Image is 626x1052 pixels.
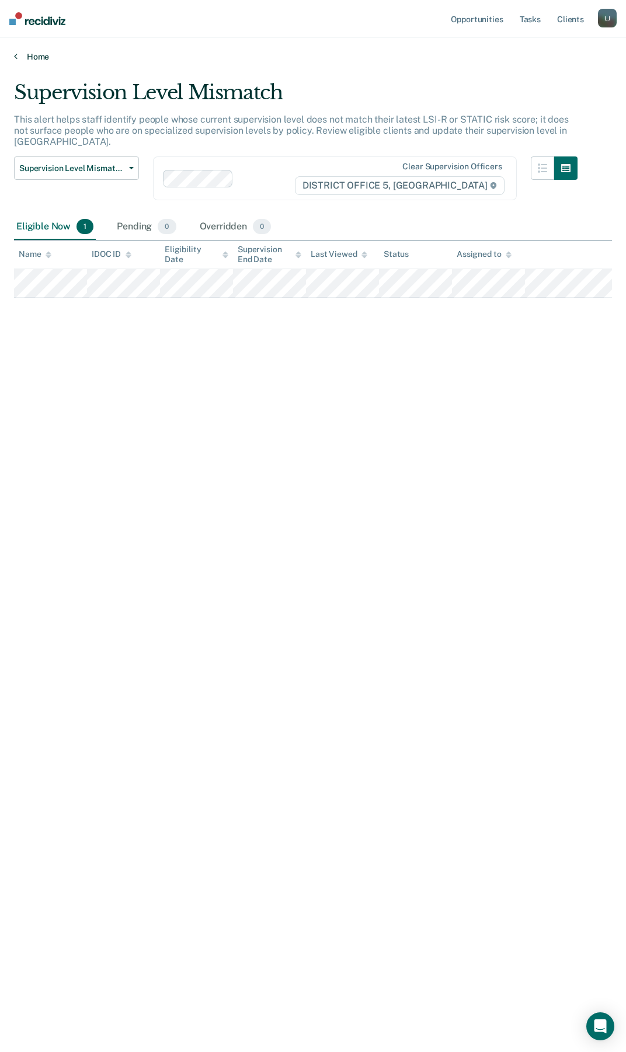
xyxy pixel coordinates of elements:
[165,245,228,264] div: Eligibility Date
[384,249,409,259] div: Status
[238,245,301,264] div: Supervision End Date
[76,219,93,234] span: 1
[92,249,131,259] div: IDOC ID
[114,214,178,240] div: Pending0
[598,9,617,27] div: L J
[586,1012,614,1040] div: Open Intercom Messenger
[19,249,51,259] div: Name
[14,214,96,240] div: Eligible Now1
[158,219,176,234] span: 0
[14,51,612,62] a: Home
[598,9,617,27] button: LJ
[402,162,502,172] div: Clear supervision officers
[9,12,65,25] img: Recidiviz
[14,156,139,180] button: Supervision Level Mismatch
[14,81,578,114] div: Supervision Level Mismatch
[253,219,271,234] span: 0
[14,114,569,147] p: This alert helps staff identify people whose current supervision level does not match their lates...
[295,176,505,195] span: DISTRICT OFFICE 5, [GEOGRAPHIC_DATA]
[311,249,367,259] div: Last Viewed
[457,249,512,259] div: Assigned to
[19,163,124,173] span: Supervision Level Mismatch
[197,214,274,240] div: Overridden0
